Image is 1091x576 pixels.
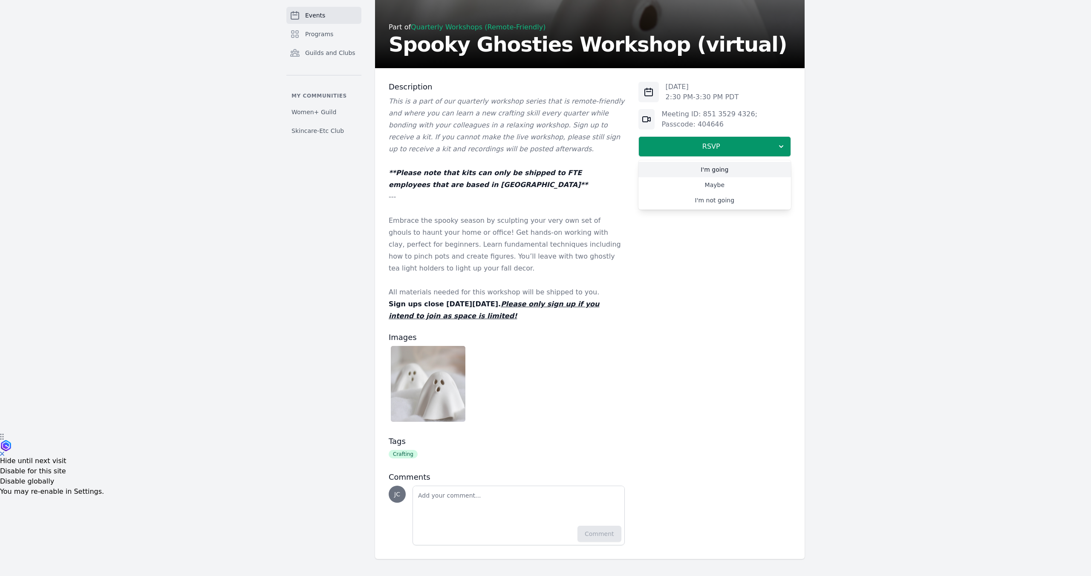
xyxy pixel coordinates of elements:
span: Programs [305,30,333,38]
p: 2:30 PM - 3:30 PM PDT [666,92,739,102]
span: Crafting [389,450,418,458]
h2: Spooky Ghosties Workshop (virtual) [389,34,787,55]
em: This is a part of our quarterly workshop series that is remote-friendly and where you can learn a... [389,97,624,153]
div: RSVP [638,160,791,210]
a: Quarterly Workshops (Remote-Friendly) [411,23,545,31]
span: RSVP [646,141,777,152]
a: I'm not going [638,193,791,208]
a: Women+ Guild [286,104,361,120]
nav: Sidebar [286,7,361,138]
a: Events [286,7,361,24]
img: Screenshot%202025-08-18%20at%2011.44.36%E2%80%AFAM.png [391,346,465,422]
h3: Comments [389,472,625,482]
strong: Sign ups close [DATE][DATE]. [389,300,599,320]
button: RSVP [638,136,791,157]
span: JC [394,491,400,497]
p: Embrace the spooky season by sculpting your very own set of ghouls to haunt your home or office! ... [389,215,625,274]
span: Women+ Guild [292,108,336,116]
a: Programs [286,26,361,43]
a: I'm going [638,162,791,177]
span: Events [305,11,325,20]
div: Part of [389,22,787,32]
span: Guilds and Clubs [305,49,355,57]
h3: Tags [389,436,625,446]
p: --- [389,191,625,203]
button: Comment [577,526,621,542]
span: Skincare-Etc Club [292,127,344,135]
a: Skincare-Etc Club [286,123,361,138]
a: Meeting ID: 851 3529 4326; Passcode: 404646 [661,110,757,128]
a: Maybe [638,177,791,193]
em: **Please note that kits can only be shipped to FTE employees that are based in [GEOGRAPHIC_DATA]** [389,169,588,189]
h3: Images [389,332,625,343]
p: All materials needed for this workshop will be shipped to you. [389,286,625,298]
h3: Description [389,82,625,92]
p: [DATE] [666,82,739,92]
p: My communities [286,92,361,99]
a: Guilds and Clubs [286,44,361,61]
